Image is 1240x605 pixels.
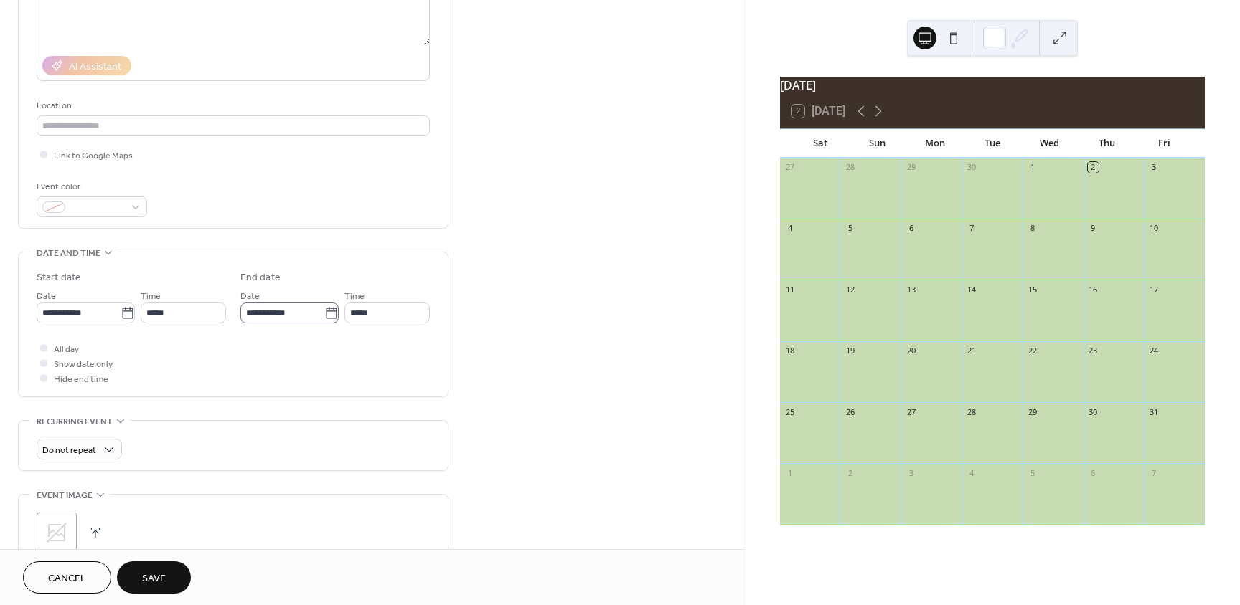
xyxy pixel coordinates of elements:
div: 27 [784,162,795,173]
span: Date [37,289,56,304]
span: Do not repeat [42,442,96,459]
div: ; [37,513,77,553]
div: 3 [906,467,916,478]
span: Recurring event [37,414,113,429]
div: 28 [845,162,855,173]
div: 1 [1027,162,1038,173]
div: 7 [967,223,977,234]
div: 22 [1027,346,1038,356]
div: 30 [967,162,977,173]
div: 4 [967,467,977,478]
div: Fri [1136,129,1193,158]
div: 30 [1088,406,1099,417]
div: 12 [845,284,855,295]
div: 27 [906,406,916,417]
div: 15 [1027,284,1038,295]
div: 7 [1148,467,1159,478]
div: Start date [37,270,81,285]
div: Sat [792,129,849,158]
div: 13 [906,284,916,295]
div: 16 [1088,284,1099,295]
div: 6 [1088,467,1099,478]
div: 29 [1027,406,1038,417]
div: Event color [37,179,144,194]
div: 28 [967,406,977,417]
span: All day [54,342,79,357]
div: 31 [1148,406,1159,417]
div: 26 [845,406,855,417]
div: 4 [784,223,795,234]
div: 18 [784,346,795,356]
span: Time [344,289,365,304]
div: 17 [1148,284,1159,295]
div: [DATE] [780,77,1205,94]
div: Thu [1079,129,1136,158]
div: Location [37,98,427,113]
div: 5 [845,223,855,234]
span: Date and time [37,246,100,261]
span: Event image [37,488,93,503]
span: Hide end time [54,372,108,387]
span: Save [142,571,166,586]
div: Mon [906,129,964,158]
span: Link to Google Maps [54,148,133,163]
span: Time [141,289,161,304]
div: Sun [849,129,906,158]
div: 25 [784,406,795,417]
div: 9 [1088,223,1099,234]
div: 20 [906,346,916,356]
div: 10 [1148,223,1159,234]
button: Cancel [23,561,111,594]
div: 3 [1148,162,1159,173]
div: 11 [784,284,795,295]
div: 2 [845,467,855,478]
div: End date [240,270,281,285]
div: 1 [784,467,795,478]
span: Date [240,289,260,304]
div: 14 [967,284,977,295]
div: 29 [906,162,916,173]
button: Save [117,561,191,594]
div: 6 [906,223,916,234]
div: 21 [967,346,977,356]
div: Tue [964,129,1021,158]
div: 23 [1088,346,1099,356]
div: 24 [1148,346,1159,356]
span: Cancel [48,571,86,586]
span: Show date only [54,357,113,372]
div: 2 [1088,162,1099,173]
div: 19 [845,346,855,356]
div: 5 [1027,467,1038,478]
div: Wed [1021,129,1079,158]
div: 8 [1027,223,1038,234]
